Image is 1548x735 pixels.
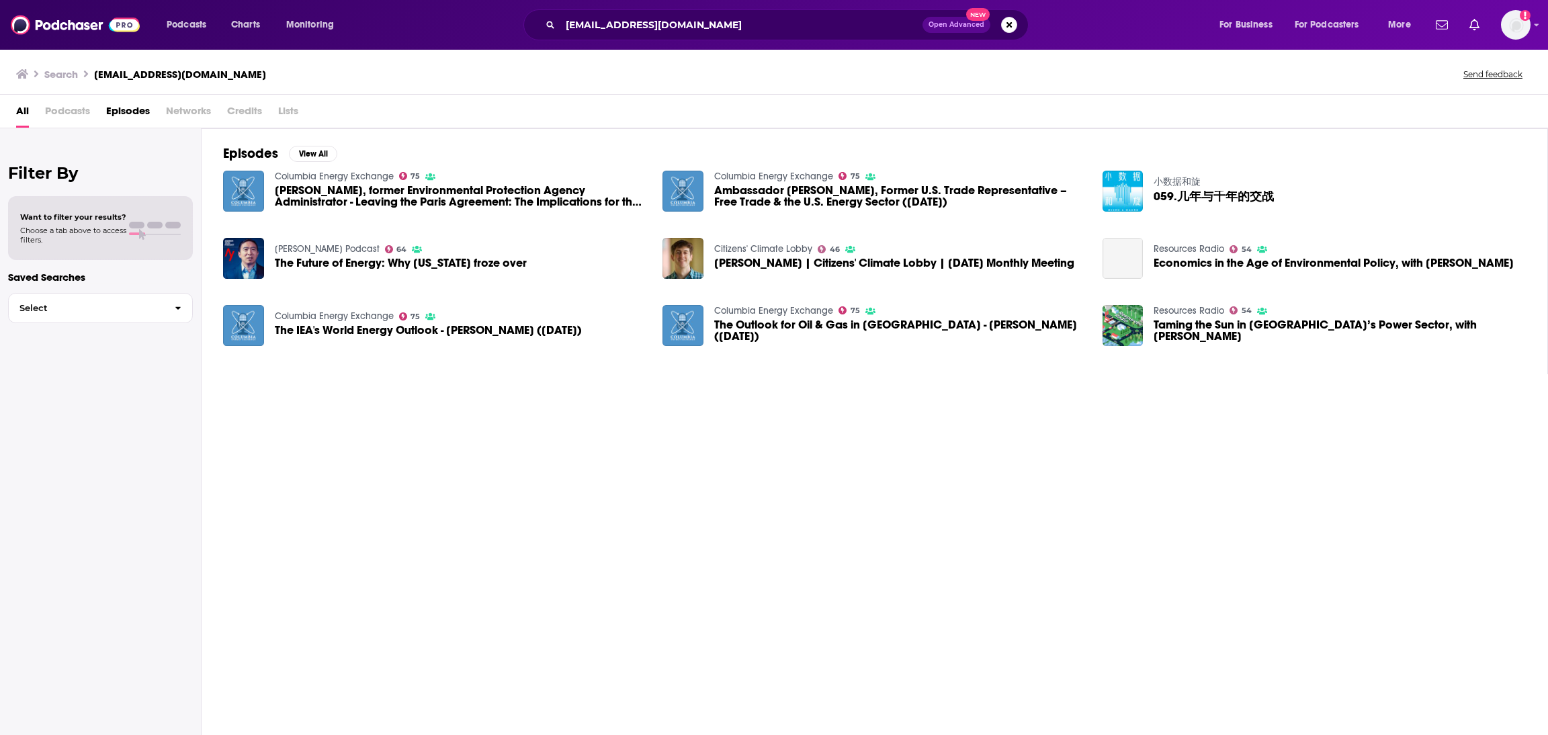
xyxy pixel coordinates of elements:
[385,245,407,253] a: 64
[714,319,1086,342] a: The Outlook for Oil & Gas in South America - Ali Moshiri (6/26/17)
[1154,319,1526,342] a: Taming the Sun in India’s Power Sector, with Varun Sivaram
[167,15,206,34] span: Podcasts
[1154,243,1224,255] a: Resources Radio
[278,100,298,128] span: Lists
[714,243,812,255] a: Citizens' Climate Lobby
[157,14,224,36] button: open menu
[1230,306,1252,314] a: 54
[1520,10,1531,21] svg: Add a profile image
[94,68,266,81] h3: [EMAIL_ADDRESS][DOMAIN_NAME]
[1154,257,1514,269] a: Economics in the Age of Environmental Policy, with Robert Stavins
[1103,238,1144,279] a: Economics in the Age of Environmental Policy, with Robert Stavins
[818,245,840,253] a: 46
[929,21,984,28] span: Open Advanced
[411,314,420,320] span: 75
[9,304,164,312] span: Select
[275,310,394,322] a: Columbia Energy Exchange
[166,100,211,128] span: Networks
[222,14,268,36] a: Charts
[851,173,860,179] span: 75
[231,15,260,34] span: Charts
[662,238,703,279] img: Dr. Noah Kaufman | Citizens' Climate Lobby | January 2021 Monthly Meeting
[275,325,582,336] span: The IEA's World Energy Outlook - [PERSON_NAME] ([DATE])
[275,185,647,208] a: William Reilly, former Environmental Protection Agency Administrator - Leaving the Paris Agreemen...
[8,163,193,183] h2: Filter By
[223,171,264,212] img: William Reilly, former Environmental Protection Agency Administrator - Leaving the Paris Agreemen...
[16,100,29,128] a: All
[227,100,262,128] span: Credits
[1379,14,1428,36] button: open menu
[1154,305,1224,316] a: Resources Radio
[662,171,703,212] img: Ambassador Michael Froman, Former U.S. Trade Representative – Free Trade & the U.S. Energy Sector...
[1103,171,1144,212] img: 059.几年与千年的交战
[8,293,193,323] button: Select
[536,9,1041,40] div: Search podcasts, credits, & more...
[399,172,421,180] a: 75
[714,257,1074,269] a: Dr. Noah Kaufman | Citizens' Climate Lobby | January 2021 Monthly Meeting
[45,100,90,128] span: Podcasts
[411,173,420,179] span: 75
[275,243,380,255] a: Andrew Yang Podcast
[560,14,922,36] input: Search podcasts, credits, & more...
[714,185,1086,208] span: Ambassador [PERSON_NAME], Former U.S. Trade Representative – Free Trade & the U.S. Energy Sector ...
[20,226,126,245] span: Choose a tab above to access filters.
[1103,305,1144,346] a: Taming the Sun in India’s Power Sector, with Varun Sivaram
[830,247,840,253] span: 46
[275,185,647,208] span: [PERSON_NAME], former Environmental Protection Agency Administrator - Leaving the Paris Agreement...
[1295,15,1359,34] span: For Podcasters
[1210,14,1289,36] button: open menu
[275,257,527,269] span: The Future of Energy: Why [US_STATE] froze over
[223,238,264,279] img: The Future of Energy: Why Texas froze over
[851,308,860,314] span: 75
[1430,13,1453,36] a: Show notifications dropdown
[399,312,421,320] a: 75
[44,68,78,81] h3: Search
[1459,69,1526,80] button: Send feedback
[662,305,703,346] img: The Outlook for Oil & Gas in South America - Ali Moshiri (6/26/17)
[1242,247,1252,253] span: 54
[838,306,860,314] a: 75
[275,171,394,182] a: Columbia Energy Exchange
[1154,319,1526,342] span: Taming the Sun in [GEOGRAPHIC_DATA]’s Power Sector, with [PERSON_NAME]
[286,15,334,34] span: Monitoring
[1388,15,1411,34] span: More
[966,8,990,21] span: New
[1464,13,1485,36] a: Show notifications dropdown
[714,305,833,316] a: Columbia Energy Exchange
[20,212,126,222] span: Want to filter your results?
[838,172,860,180] a: 75
[1154,257,1514,269] span: Economics in the Age of Environmental Policy, with [PERSON_NAME]
[1219,15,1273,34] span: For Business
[714,319,1086,342] span: The Outlook for Oil & Gas in [GEOGRAPHIC_DATA] - [PERSON_NAME] ([DATE])
[1286,14,1379,36] button: open menu
[1230,245,1252,253] a: 54
[11,12,140,38] img: Podchaser - Follow, Share and Rate Podcasts
[714,171,833,182] a: Columbia Energy Exchange
[275,257,527,269] a: The Future of Energy: Why Texas froze over
[1501,10,1531,40] button: Show profile menu
[106,100,150,128] a: Episodes
[714,185,1086,208] a: Ambassador Michael Froman, Former U.S. Trade Representative – Free Trade & the U.S. Energy Sector...
[289,146,337,162] button: View All
[714,257,1074,269] span: [PERSON_NAME] | Citizens' Climate Lobby | [DATE] Monthly Meeting
[922,17,990,33] button: Open AdvancedNew
[223,145,278,162] h2: Episodes
[1154,191,1274,202] a: 059.几年与千年的交战
[396,247,406,253] span: 64
[1501,10,1531,40] img: User Profile
[1242,308,1252,314] span: 54
[223,305,264,346] img: The IEA's World Energy Outlook - Tim Gould (7/10/17)
[1501,10,1531,40] span: Logged in as LindaBurns
[275,325,582,336] a: The IEA's World Energy Outlook - Tim Gould (7/10/17)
